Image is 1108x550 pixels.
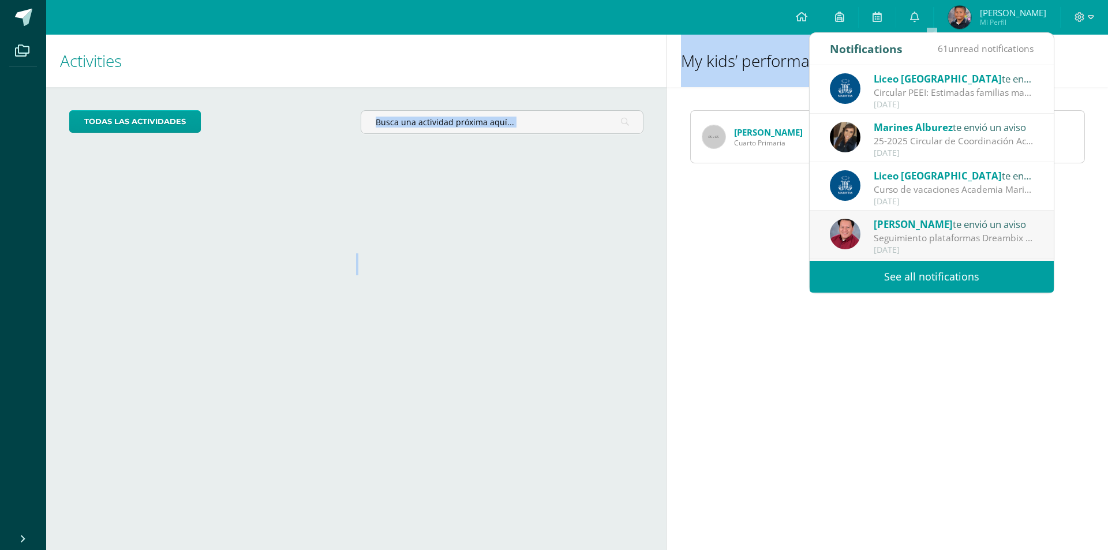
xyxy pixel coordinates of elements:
div: Seguimiento plataformas Dreambix y Lectura Inteligente: Estimada Familia Marista: ¡Buenos días! D... [874,231,1034,245]
span: Liceo [GEOGRAPHIC_DATA] [874,72,1002,85]
span: 61 [938,42,948,55]
img: 6f99ca85ee158e1ea464f4dd0b53ae36.png [830,122,860,152]
h1: My kids’ performance [681,35,1094,87]
div: [DATE] [874,245,1034,255]
span: unread notifications [938,42,1034,55]
div: Circular PEEI: Estimadas familias maristas nos complace compartir con ustedes que, como parte de ... [874,86,1034,99]
input: Busca una actividad próxima aquí... [361,111,642,133]
span: [PERSON_NAME] [980,7,1046,18]
div: te envió un aviso [874,71,1034,86]
span: Liceo [GEOGRAPHIC_DATA] [874,169,1002,182]
span: Mi Perfil [980,17,1046,27]
a: todas las Actividades [69,110,201,133]
div: te envió un aviso [874,168,1034,183]
div: [DATE] [874,197,1034,207]
div: Curso de vacaciones Academia Marista: Estimadas familias maristas les compartimos la información ... [874,183,1034,196]
div: 25-2025 Circular de Coordinación Académica: Buenos días estimadas familias maristas del Liceo Gua... [874,134,1034,148]
h1: Activities [60,35,653,87]
img: b41cd0bd7c5dca2e84b8bd7996f0ae72.png [830,73,860,104]
img: 65x65 [702,125,725,148]
img: 81822fa01e5325ce659405ba138c0aaf.png [830,219,860,249]
img: 3418a422686bf8940529d5ee6f2cf267.png [948,6,971,29]
div: [DATE] [874,148,1034,158]
a: See all notifications [810,261,1054,293]
div: [DATE] [874,100,1034,110]
span: [PERSON_NAME] [874,218,953,231]
a: [PERSON_NAME] [734,126,803,138]
span: Cuarto Primaria [734,138,803,148]
img: b41cd0bd7c5dca2e84b8bd7996f0ae72.png [830,170,860,201]
span: Marines Alburez [874,121,953,134]
div: te envió un aviso [874,119,1034,134]
div: te envió un aviso [874,216,1034,231]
